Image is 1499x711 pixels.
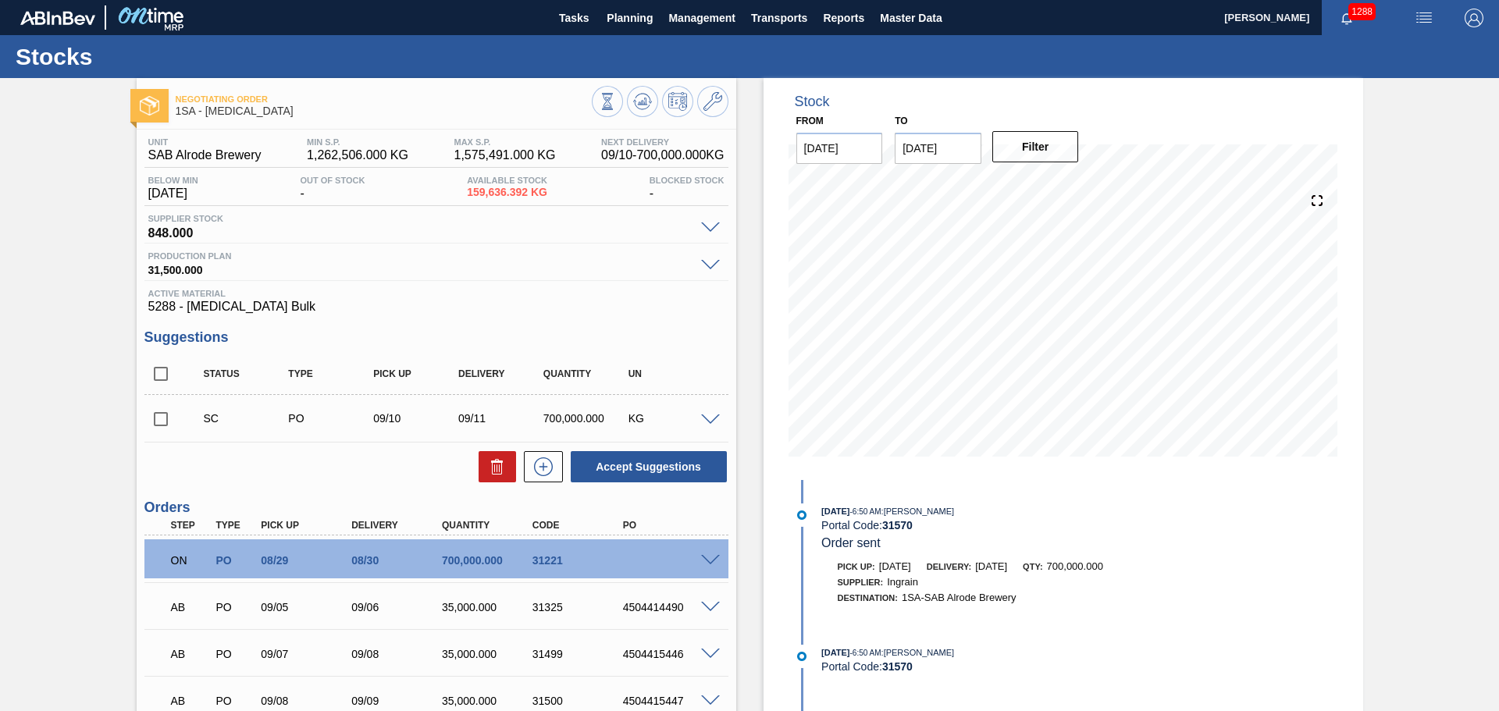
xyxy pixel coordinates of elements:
strong: 31570 [882,519,913,531]
div: 09/06/2025 [347,601,449,613]
span: 159,636.392 KG [467,187,547,198]
div: 09/05/2025 [257,601,358,613]
div: PO [619,520,721,531]
span: Pick up: [838,562,875,571]
span: : [PERSON_NAME] [881,507,955,516]
span: Reports [823,9,864,27]
span: 31,500.000 [148,261,693,276]
div: Type [212,520,258,531]
h1: Stocks [16,48,293,66]
div: 08/29/2025 [257,554,358,567]
span: 1SA-SAB Alrode Brewery [902,592,1017,603]
button: Stocks Overview [592,86,623,117]
span: Active Material [148,289,725,298]
div: 4504415447 [619,695,721,707]
label: to [895,116,907,126]
div: UN [625,368,719,379]
div: Portal Code: [821,660,1192,673]
div: Quantity [438,520,539,531]
button: Go to Master Data / General [697,86,728,117]
span: Next Delivery [601,137,724,147]
input: mm/dd/yyyy [796,133,883,164]
p: AB [171,648,210,660]
div: 09/07/2025 [257,648,358,660]
span: Master Data [880,9,942,27]
span: - 6:50 AM [850,507,881,516]
button: Accept Suggestions [571,451,727,482]
h3: Suggestions [144,329,728,346]
div: 31221 [529,554,630,567]
button: Notifications [1322,7,1372,29]
div: 31325 [529,601,630,613]
button: Update Chart [627,86,658,117]
div: Purchase order [212,601,258,613]
span: Destination: [838,593,898,603]
div: Pick up [257,520,358,531]
div: 31500 [529,695,630,707]
span: 1288 [1348,3,1376,20]
div: Type [284,368,379,379]
button: Filter [992,131,1079,162]
div: Awaiting Billing [167,590,214,624]
span: - 6:50 AM [850,649,881,657]
p: AB [171,601,210,613]
div: 09/10/2025 [369,412,464,425]
div: Code [529,520,630,531]
span: SAB Alrode Brewery [148,148,262,162]
div: 4504415446 [619,648,721,660]
span: Negotiating Order [176,94,592,104]
span: 5288 - [MEDICAL_DATA] Bulk [148,300,725,314]
span: Production plan [148,251,693,261]
div: New suggestion [516,451,563,482]
span: [DATE] [821,648,849,657]
p: AB [171,695,210,707]
div: Delivery [454,368,549,379]
strong: 31570 [882,660,913,673]
div: 4504414490 [619,601,721,613]
span: [DATE] [148,187,198,201]
img: atual [797,510,806,520]
div: Negotiating Order [167,543,214,578]
img: TNhmsLtSVTkK8tSr43FrP2fwEKptu5GPRR3wAAAABJRU5ErkJggg== [20,11,95,25]
div: - [296,176,369,201]
span: : [PERSON_NAME] [881,648,955,657]
div: Purchase order [284,412,379,425]
div: 09/11/2025 [454,412,549,425]
span: 848.000 [148,223,693,239]
span: [DATE] [975,560,1007,572]
span: Supplier: [838,578,884,587]
img: userActions [1415,9,1433,27]
span: Management [668,9,735,27]
span: 1SA - Dextrose [176,105,592,117]
button: Schedule Inventory [662,86,693,117]
div: Delivery [347,520,449,531]
div: Purchase order [212,695,258,707]
div: 700,000.000 [539,412,634,425]
div: 700,000.000 [438,554,539,567]
span: Available Stock [467,176,547,185]
div: Portal Code: [821,519,1192,531]
span: 700,000.000 [1047,560,1103,572]
span: Delivery: [927,562,971,571]
span: 1,575,491.000 KG [454,148,556,162]
span: Tasks [557,9,591,27]
div: 35,000.000 [438,695,539,707]
span: Unit [148,137,262,147]
div: 09/08/2025 [257,695,358,707]
span: MAX S.P. [454,137,556,147]
div: Purchase order [212,554,258,567]
div: Pick up [369,368,464,379]
p: ON [171,554,210,567]
div: 35,000.000 [438,601,539,613]
span: [DATE] [821,507,849,516]
div: 09/08/2025 [347,648,449,660]
div: 09/09/2025 [347,695,449,707]
div: Stock [795,94,830,110]
span: Blocked Stock [650,176,725,185]
span: Supplier Stock [148,214,693,223]
img: atual [797,652,806,661]
span: Qty: [1023,562,1042,571]
div: Accept Suggestions [563,450,728,484]
span: 1,262,506.000 KG [307,148,408,162]
span: MIN S.P. [307,137,408,147]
